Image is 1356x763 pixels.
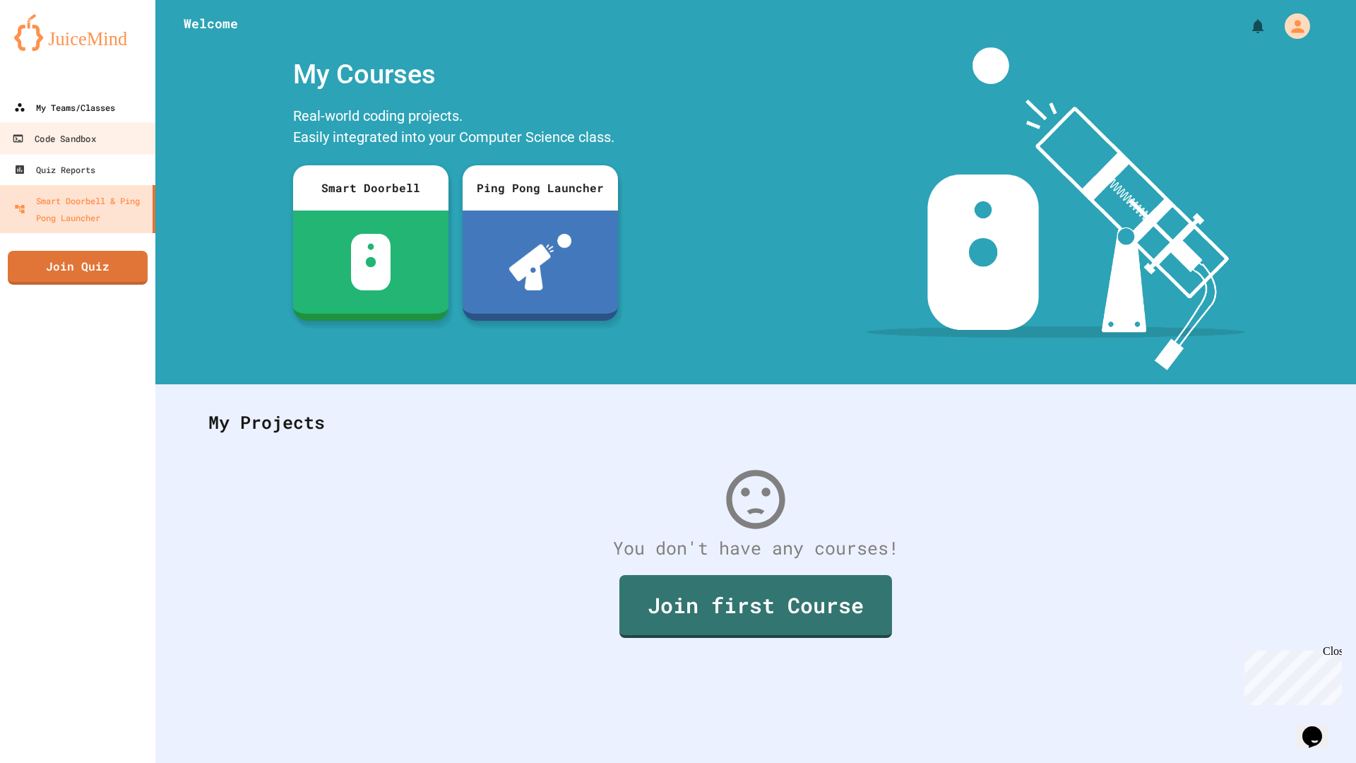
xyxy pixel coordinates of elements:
[194,535,1317,562] div: You don't have any courses!
[1223,14,1270,38] div: My Notifications
[14,161,95,178] div: Quiz Reports
[1270,10,1314,42] div: My Account
[14,192,147,226] div: Smart Doorbell & Ping Pong Launcher
[14,14,141,51] img: logo-orange.svg
[463,165,618,211] div: Ping Pong Launcher
[6,6,97,90] div: Chat with us now!Close
[1297,706,1342,749] iframe: chat widget
[286,102,625,155] div: Real-world coding projects. Easily integrated into your Computer Science class.
[194,395,1317,450] div: My Projects
[1239,645,1342,705] iframe: chat widget
[12,130,95,148] div: Code Sandbox
[509,234,572,290] img: ppl-with-ball.png
[14,99,115,116] div: My Teams/Classes
[286,47,625,102] div: My Courses
[8,251,148,285] a: Join Quiz
[293,165,448,211] div: Smart Doorbell
[351,234,391,290] img: sdb-white.svg
[867,47,1245,370] img: banner-image-my-projects.png
[619,575,892,638] a: Join first Course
